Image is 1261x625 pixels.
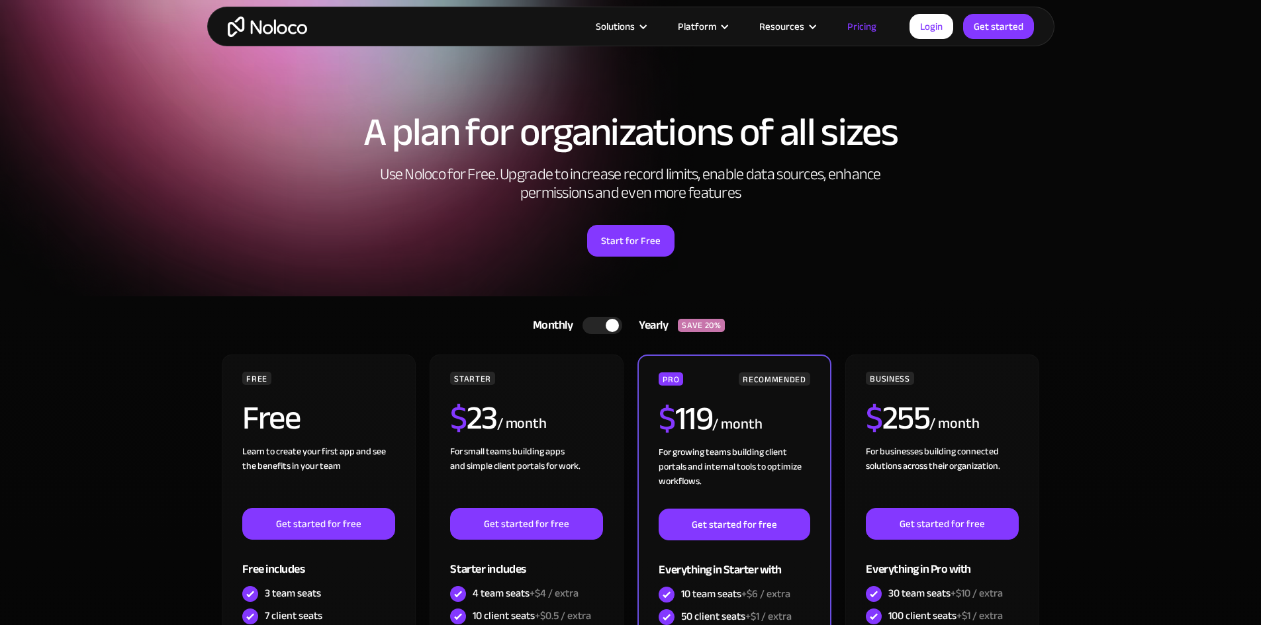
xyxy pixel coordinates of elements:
[866,508,1018,540] a: Get started for free
[661,18,743,35] div: Platform
[242,372,271,385] div: FREE
[888,608,1003,623] div: 100 client seats
[929,413,979,435] div: / month
[473,608,591,623] div: 10 client seats
[450,540,602,583] div: Starter includes
[497,413,547,435] div: / month
[450,387,467,449] span: $
[450,401,497,435] h2: 23
[242,508,395,540] a: Get started for free
[739,372,810,386] div: RECOMMENDED
[265,608,322,623] div: 7 client seats
[659,388,675,450] span: $
[678,319,725,332] div: SAVE 20%
[712,414,762,435] div: / month
[681,609,792,624] div: 50 client seats
[741,584,790,604] span: +$6 / extra
[622,315,678,335] div: Yearly
[866,387,882,449] span: $
[473,586,579,601] div: 4 team seats
[659,509,810,540] a: Get started for free
[242,540,395,583] div: Free includes
[659,402,712,435] h2: 119
[743,18,831,35] div: Resources
[450,372,494,385] div: STARTER
[866,372,913,385] div: BUSINESS
[866,540,1018,583] div: Everything in Pro with
[759,18,804,35] div: Resources
[678,18,716,35] div: Platform
[659,540,810,583] div: Everything in Starter with
[951,583,1003,603] span: +$10 / extra
[910,14,953,39] a: Login
[530,583,579,603] span: +$4 / extra
[963,14,1034,39] a: Get started
[220,112,1041,152] h1: A plan for organizations of all sizes
[516,315,583,335] div: Monthly
[228,17,307,37] a: home
[659,372,683,386] div: PRO
[450,508,602,540] a: Get started for free
[366,165,896,202] h2: Use Noloco for Free. Upgrade to increase record limits, enable data sources, enhance permissions ...
[866,444,1018,508] div: For businesses building connected solutions across their organization. ‍
[596,18,635,35] div: Solutions
[866,401,929,435] h2: 255
[579,18,661,35] div: Solutions
[888,586,1003,601] div: 30 team seats
[587,225,675,257] a: Start for Free
[659,445,810,509] div: For growing teams building client portals and internal tools to optimize workflows.
[242,401,300,435] h2: Free
[242,444,395,508] div: Learn to create your first app and see the benefits in your team ‍
[831,18,893,35] a: Pricing
[681,587,790,601] div: 10 team seats
[450,444,602,508] div: For small teams building apps and simple client portals for work. ‍
[265,586,321,601] div: 3 team seats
